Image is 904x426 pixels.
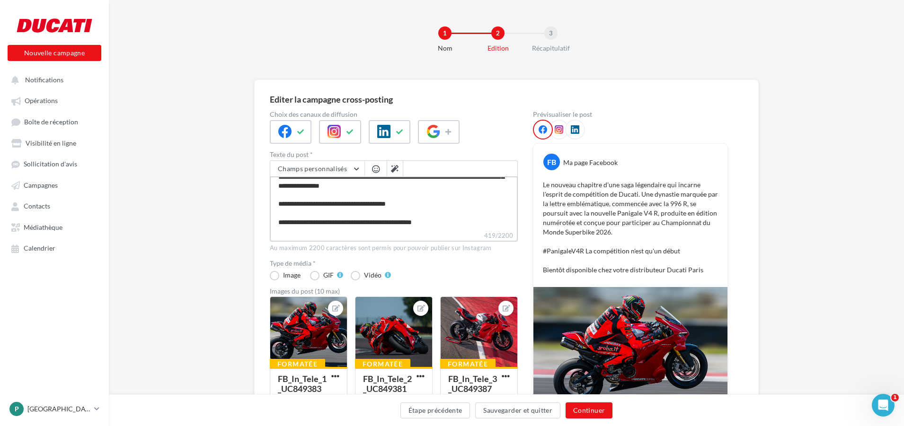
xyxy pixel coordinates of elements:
[278,165,347,173] span: Champs personnalisés
[24,160,77,168] span: Sollicitation d'avis
[563,158,618,167] div: Ma page Facebook
[24,118,78,126] span: Boîte de réception
[533,111,728,118] div: Prévisualiser le post
[283,272,301,278] div: Image
[278,374,327,394] div: FB_In_Tele_1_UC849383
[891,394,899,401] span: 1
[543,180,718,275] p: Le nouveau chapitre d'une saga légendaire qui incarne l'esprit de compétition de Ducati. Une dyna...
[270,359,325,369] div: Formatée
[270,161,364,177] button: Champs personnalisés
[415,43,475,53] div: Nom
[872,394,895,417] iframe: Intercom live chat
[521,43,581,53] div: Récapitulatif
[566,402,612,418] button: Continuer
[270,95,393,104] div: Editer la campagne cross-posting
[6,71,99,88] button: Notifications
[270,231,518,242] label: 419/2200
[448,374,497,394] div: FB_In_Tele_3_UC849387
[6,176,103,193] a: Campagnes
[270,244,518,252] div: Au maximum 2200 caractères sont permis pour pouvoir publier sur Instagram
[6,134,103,151] a: Visibilité en ligne
[6,155,103,172] a: Sollicitation d'avis
[8,400,101,418] a: P [GEOGRAPHIC_DATA]
[26,139,76,147] span: Visibilité en ligne
[364,272,381,278] div: Vidéo
[6,218,103,235] a: Médiathèque
[475,402,560,418] button: Sauvegarder et quitter
[6,197,103,214] a: Contacts
[24,244,55,252] span: Calendrier
[6,239,103,256] a: Calendrier
[491,26,505,40] div: 2
[544,26,558,40] div: 3
[355,359,410,369] div: Formatée
[8,45,101,61] button: Nouvelle campagne
[270,111,518,118] label: Choix des canaux de diffusion
[270,288,518,295] div: Images du post (10 max)
[468,43,528,53] div: Edition
[27,404,90,414] p: [GEOGRAPHIC_DATA]
[363,374,412,394] div: FB_In_Tele_2_UC849381
[25,97,58,105] span: Opérations
[543,154,560,170] div: FB
[24,181,58,189] span: Campagnes
[270,260,518,267] label: Type de média *
[6,92,103,109] a: Opérations
[6,113,103,130] a: Boîte de réception
[323,272,334,278] div: GIF
[24,202,50,210] span: Contacts
[15,404,19,414] span: P
[24,223,62,231] span: Médiathèque
[400,402,470,418] button: Étape précédente
[440,359,496,369] div: Formatée
[438,26,452,40] div: 1
[270,151,518,158] label: Texte du post *
[25,76,63,84] span: Notifications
